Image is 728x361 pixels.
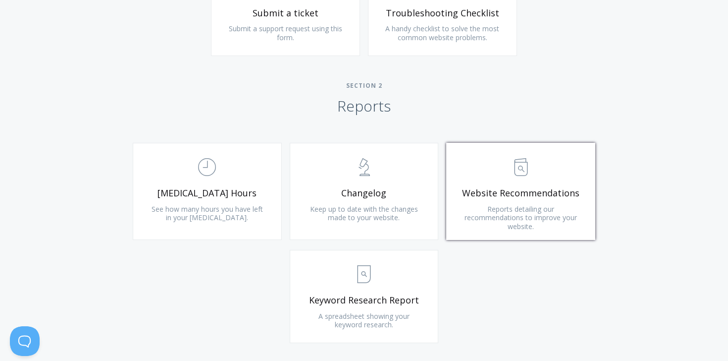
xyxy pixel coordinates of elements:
span: Changelog [305,187,423,199]
span: A handy checklist to solve the most common website problems. [385,24,499,42]
span: Website Recommendations [462,187,580,199]
span: [MEDICAL_DATA] Hours [148,187,266,199]
a: Keyword Research Report A spreadsheet showing your keyword research. [290,250,439,343]
span: Submit a support request using this form. [229,24,342,42]
span: Keep up to date with the changes made to your website. [310,204,418,223]
span: Reports detailing our recommendations to improve your website. [465,204,577,231]
iframe: Toggle Customer Support [10,326,40,356]
span: Keyword Research Report [305,295,423,306]
a: Changelog Keep up to date with the changes made to your website. [290,143,439,240]
span: A spreadsheet showing your keyword research. [318,311,410,330]
a: [MEDICAL_DATA] Hours See how many hours you have left in your [MEDICAL_DATA]. [133,143,282,240]
span: Troubleshooting Checklist [383,7,502,19]
span: Submit a ticket [226,7,345,19]
a: Website Recommendations Reports detailing our recommendations to improve your website. [446,143,595,240]
span: See how many hours you have left in your [MEDICAL_DATA]. [152,204,263,223]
